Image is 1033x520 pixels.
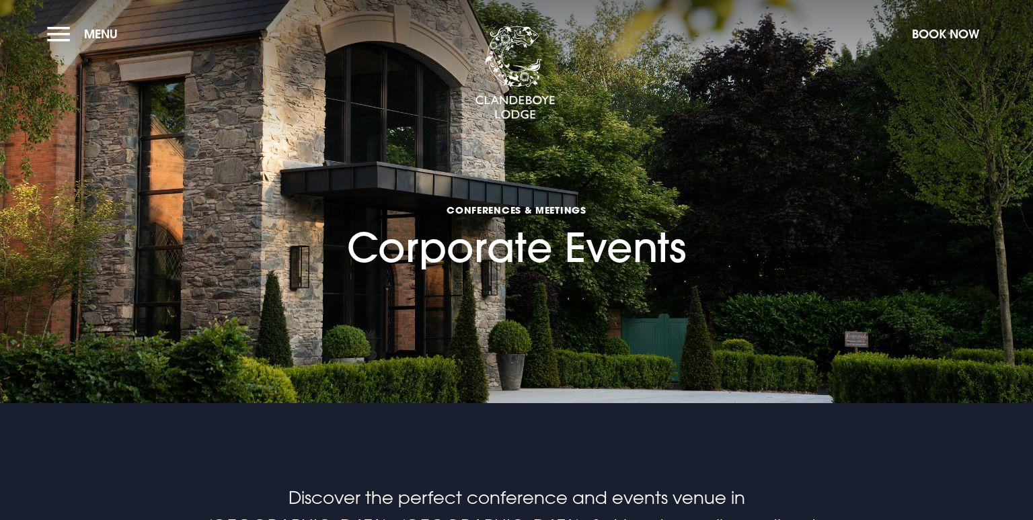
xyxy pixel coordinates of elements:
img: Clandeboye Lodge [475,26,556,120]
h1: Corporate Events [347,138,686,271]
span: Menu [84,26,118,42]
button: Menu [47,19,124,48]
span: Conferences & Meetings [347,204,686,216]
button: Book Now [905,19,986,48]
